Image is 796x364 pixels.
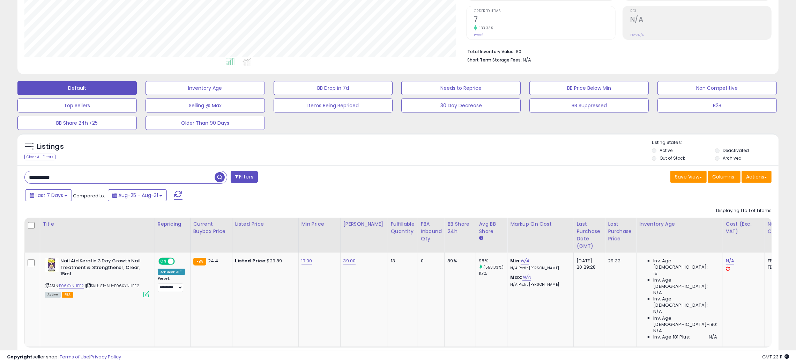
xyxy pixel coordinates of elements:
[510,257,521,264] b: Min:
[742,171,772,183] button: Actions
[159,259,168,264] span: ON
[653,315,717,328] span: Inv. Age [DEMOGRAPHIC_DATA]-180:
[118,192,158,199] span: Aug-25 - Aug-31
[17,116,137,130] button: BB Share 24h <25
[447,220,473,235] div: BB Share 24h.
[653,290,662,296] span: N/A
[726,220,762,235] div: Cost (Exc. VAT)
[709,334,717,340] span: N/A
[45,258,59,272] img: 415oLeq4ZSL._SL40_.jpg
[62,292,74,298] span: FBA
[653,270,657,277] span: 15
[630,33,644,37] small: Prev: N/A
[630,15,771,25] h2: N/A
[235,220,296,228] div: Listed Price
[507,218,574,253] th: The percentage added to the cost of goods (COGS) that forms the calculator for Min & Max prices.
[274,81,393,95] button: BB Drop in 7d
[529,99,649,112] button: BB Suppressed
[653,328,662,334] span: N/A
[401,81,521,95] button: Needs to Reprice
[479,220,504,235] div: Avg BB Share
[657,99,777,112] button: B2B
[146,81,265,95] button: Inventory Age
[652,139,779,146] p: Listing States:
[653,334,690,340] span: Inv. Age 181 Plus:
[158,276,185,292] div: Preset:
[523,57,531,63] span: N/A
[158,220,187,228] div: Repricing
[343,257,356,264] a: 39.00
[510,266,568,271] p: N/A Profit [PERSON_NAME]
[768,220,793,235] div: Num of Comp.
[479,270,507,277] div: 15%
[421,258,439,264] div: 0
[653,258,717,270] span: Inv. Age [DEMOGRAPHIC_DATA]:
[235,257,267,264] b: Listed Price:
[484,264,504,270] small: (553.33%)
[343,220,385,228] div: [PERSON_NAME]
[653,277,717,290] span: Inv. Age [DEMOGRAPHIC_DATA]:
[474,9,615,13] span: Ordered Items
[762,354,789,360] span: 2025-09-9 23:11 GMT
[712,173,734,180] span: Columns
[447,258,470,264] div: 89%
[391,258,412,264] div: 13
[146,116,265,130] button: Older Than 90 Days
[576,220,602,250] div: Last Purchase Date (GMT)
[768,264,791,270] div: FBM: 1
[510,282,568,287] p: N/A Profit [PERSON_NAME]
[108,189,167,201] button: Aug-25 - Aug-31
[85,283,139,289] span: | SKU: ST-AU-B06XYNHFF2
[421,220,442,242] div: FBA inbound Qty
[208,257,218,264] span: 24.4
[302,257,312,264] a: 17.00
[467,49,515,54] b: Total Inventory Value:
[37,142,64,152] h5: Listings
[660,155,685,161] label: Out of Stock
[657,81,777,95] button: Non Competitive
[302,220,337,228] div: Min Price
[274,99,393,112] button: Items Being Repriced
[36,192,63,199] span: Last 7 Days
[401,99,521,112] button: 30 Day Decrease
[576,258,600,270] div: [DATE] 20:29:28
[670,171,707,183] button: Save View
[474,15,615,25] h2: 7
[708,171,741,183] button: Columns
[24,154,55,160] div: Clear All Filters
[726,257,734,264] a: N/A
[73,192,105,199] span: Compared to:
[521,257,529,264] a: N/A
[45,258,149,297] div: ASIN:
[630,9,771,13] span: ROI
[479,258,507,264] div: 98%
[59,283,84,289] a: B06XYNHFF2
[25,189,72,201] button: Last 7 Days
[529,81,649,95] button: BB Price Below Min
[174,259,185,264] span: OFF
[660,147,672,153] label: Active
[510,220,571,228] div: Markup on Cost
[235,258,293,264] div: $29.89
[193,220,229,235] div: Current Buybox Price
[90,354,121,360] a: Privacy Policy
[193,258,206,265] small: FBA
[639,220,720,228] div: Inventory Age
[146,99,265,112] button: Selling @ Max
[510,274,522,281] b: Max:
[723,147,749,153] label: Deactivated
[43,220,152,228] div: Title
[17,81,137,95] button: Default
[7,354,32,360] strong: Copyright
[608,220,633,242] div: Last Purchase Price
[608,258,631,264] div: 29.32
[391,220,415,235] div: Fulfillable Quantity
[474,33,484,37] small: Prev: 3
[653,308,662,315] span: N/A
[7,354,121,361] div: seller snap | |
[17,99,137,112] button: Top Sellers
[479,235,483,241] small: Avg BB Share.
[467,57,522,63] b: Short Term Storage Fees:
[231,171,258,183] button: Filters
[768,258,791,264] div: FBA: 2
